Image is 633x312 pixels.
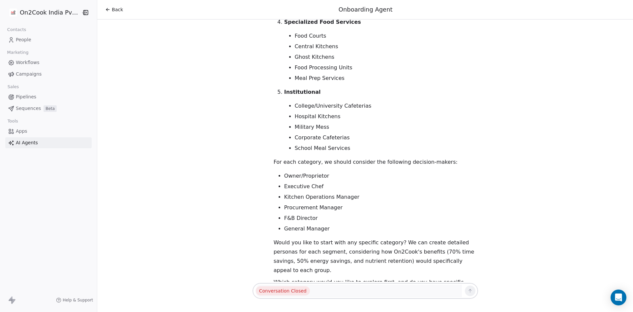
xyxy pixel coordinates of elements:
[16,139,38,146] span: AI Agents
[9,9,17,17] img: on2cook%20logo-04%20copy.jpg
[5,57,92,68] a: Workflows
[256,286,310,295] span: Conversation Closed
[284,204,478,212] li: Procurement Manager
[5,82,22,92] span: Sales
[8,7,77,18] button: On2Cook India Pvt. Ltd.
[284,89,321,95] strong: Institutional
[16,93,36,100] span: Pipelines
[16,59,40,66] span: Workflows
[16,128,27,135] span: Apps
[284,193,478,201] li: Kitchen Operations Manager
[284,19,361,25] strong: Specialized Food Services
[274,238,478,275] p: Would you like to start with any specific category? We can create detailed personas for each segm...
[274,278,478,296] p: Which category would you like to explore first, and do you have specific leads or personas in min...
[16,36,31,43] span: People
[295,102,478,110] li: College/University Cafeterias
[4,25,29,35] span: Contacts
[295,74,478,82] li: Meal Prep Services
[5,34,92,45] a: People
[5,69,92,80] a: Campaigns
[295,144,478,152] li: School Meal Services
[295,113,478,121] li: Hospital Kitchens
[295,53,478,61] li: Ghost Kitchens
[295,64,478,72] li: Food Processing Units
[20,8,79,17] span: On2Cook India Pvt. Ltd.
[611,290,626,305] div: Open Intercom Messenger
[112,6,123,13] span: Back
[56,297,93,303] a: Help & Support
[5,91,92,102] a: Pipelines
[295,123,478,131] li: Military Mess
[5,103,92,114] a: SequencesBeta
[339,6,393,13] span: Onboarding Agent
[5,116,21,126] span: Tools
[284,183,478,191] li: Executive Chef
[5,126,92,137] a: Apps
[284,225,478,233] li: General Manager
[295,43,478,51] li: Central Kitchens
[16,71,42,78] span: Campaigns
[295,32,478,40] li: Food Courts
[63,297,93,303] span: Help & Support
[295,134,478,142] li: Corporate Cafeterias
[284,214,478,222] li: F&B Director
[16,105,41,112] span: Sequences
[284,172,478,180] li: Owner/Proprietor
[5,137,92,148] a: AI Agents
[4,48,31,57] span: Marketing
[44,105,57,112] span: Beta
[274,157,478,167] p: For each category, we should consider the following decision-makers:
